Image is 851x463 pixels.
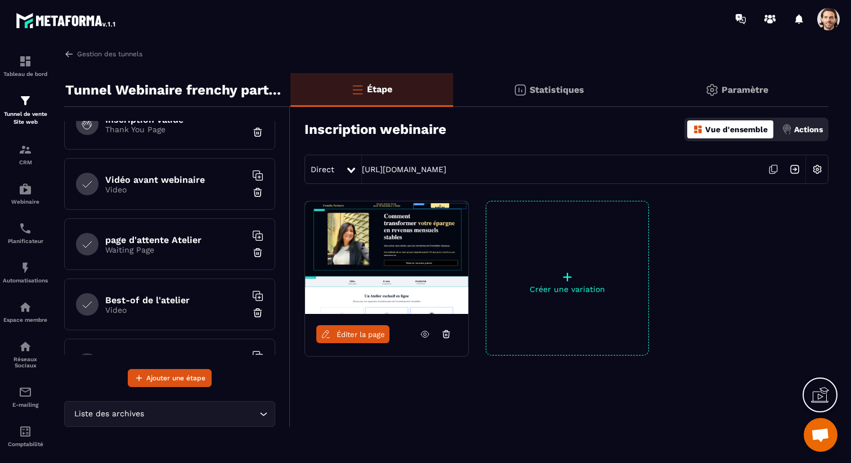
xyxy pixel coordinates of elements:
[794,125,823,134] p: Actions
[316,325,389,343] a: Éditer la page
[705,83,719,97] img: setting-gr.5f69749f.svg
[105,185,246,194] p: Video
[146,372,205,384] span: Ajouter une étape
[252,247,263,258] img: trash
[3,402,48,408] p: E-mailing
[3,174,48,213] a: automationsautomationsWebinaire
[3,416,48,456] a: accountantaccountantComptabilité
[19,143,32,156] img: formation
[3,134,48,174] a: formationformationCRM
[3,46,48,86] a: formationformationTableau de bord
[693,124,703,134] img: dashboard-orange.40269519.svg
[362,165,446,174] a: [URL][DOMAIN_NAME]
[3,253,48,292] a: automationsautomationsAutomatisations
[3,377,48,416] a: emailemailE-mailing
[3,331,48,377] a: social-networksocial-networkRéseaux Sociaux
[3,238,48,244] p: Planificateur
[3,441,48,447] p: Comptabilité
[530,84,584,95] p: Statistiques
[3,199,48,205] p: Webinaire
[367,84,392,95] p: Étape
[804,418,837,452] div: Ouvrir le chat
[3,86,48,134] a: formationformationTunnel de vente Site web
[3,159,48,165] p: CRM
[19,300,32,314] img: automations
[305,201,468,314] img: image
[105,235,246,245] h6: page d'attente Atelier
[3,277,48,284] p: Automatisations
[105,355,246,366] h6: Appel confirmé (closers)
[105,174,246,185] h6: Vidéo avant webinaire
[486,269,648,285] p: +
[19,261,32,275] img: automations
[71,408,146,420] span: Liste des archives
[105,305,246,314] p: Video
[304,122,446,137] h3: Inscription webinaire
[64,401,275,427] div: Search for option
[64,49,74,59] img: arrow
[19,55,32,68] img: formation
[19,340,32,353] img: social-network
[337,330,385,339] span: Éditer la page
[486,285,648,294] p: Créer une variation
[19,385,32,399] img: email
[784,159,805,180] img: arrow-next.bcc2205e.svg
[19,425,32,438] img: accountant
[19,182,32,196] img: automations
[16,10,117,30] img: logo
[64,49,142,59] a: Gestion des tunnels
[3,110,48,126] p: Tunnel de vente Site web
[252,187,263,198] img: trash
[3,71,48,77] p: Tableau de bord
[705,125,768,134] p: Vue d'ensemble
[3,356,48,368] p: Réseaux Sociaux
[3,292,48,331] a: automationsautomationsEspace membre
[19,222,32,235] img: scheduler
[65,79,282,101] p: Tunnel Webinaire frenchy partners
[3,213,48,253] a: schedulerschedulerPlanificateur
[3,317,48,323] p: Espace membre
[252,307,263,318] img: trash
[105,125,246,134] p: Thank You Page
[513,83,527,97] img: stats.20deebd0.svg
[252,127,263,138] img: trash
[311,165,334,174] span: Direct
[807,159,828,180] img: setting-w.858f3a88.svg
[351,83,364,96] img: bars-o.4a397970.svg
[722,84,768,95] p: Paramètre
[782,124,792,134] img: actions.d6e523a2.png
[105,245,246,254] p: Waiting Page
[105,295,246,305] h6: Best-of de l'atelier
[128,369,212,387] button: Ajouter une étape
[19,94,32,107] img: formation
[146,408,257,420] input: Search for option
